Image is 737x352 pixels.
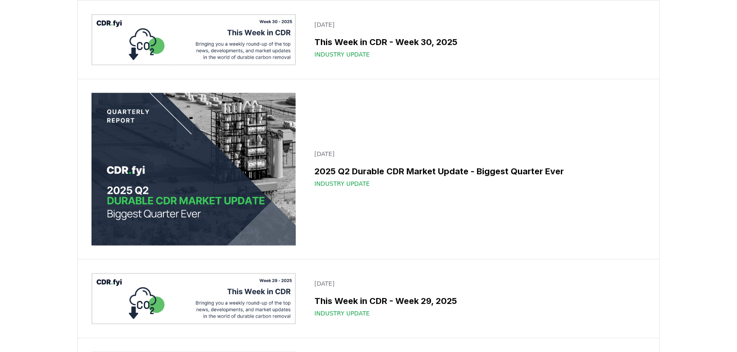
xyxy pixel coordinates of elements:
a: [DATE]2025 Q2 Durable CDR Market Update - Biggest Quarter EverIndustry Update [309,145,646,193]
p: [DATE] [314,20,640,29]
h3: This Week in CDR - Week 30, 2025 [314,36,640,48]
span: Industry Update [314,179,370,188]
img: This Week in CDR - Week 29, 2025 blog post image [91,273,296,324]
h3: This Week in CDR - Week 29, 2025 [314,295,640,307]
img: 2025 Q2 Durable CDR Market Update - Biggest Quarter Ever blog post image [91,93,296,246]
img: This Week in CDR - Week 30, 2025 blog post image [91,14,296,65]
span: Industry Update [314,50,370,59]
a: [DATE]This Week in CDR - Week 29, 2025Industry Update [309,274,646,323]
span: Industry Update [314,309,370,318]
p: [DATE] [314,150,640,158]
a: [DATE]This Week in CDR - Week 30, 2025Industry Update [309,15,646,64]
h3: 2025 Q2 Durable CDR Market Update - Biggest Quarter Ever [314,165,640,178]
p: [DATE] [314,279,640,288]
